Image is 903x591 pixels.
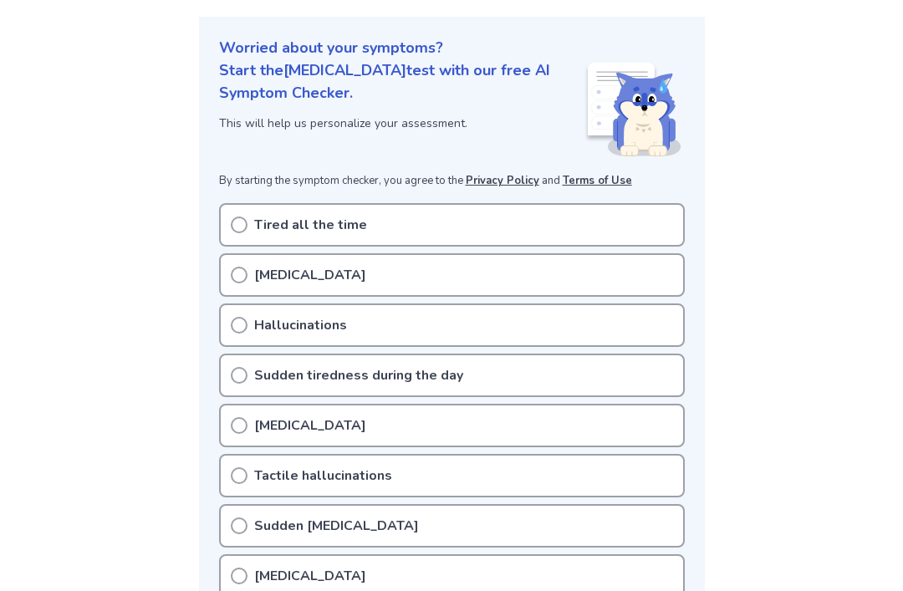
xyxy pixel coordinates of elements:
p: Sudden tiredness during the day [254,365,463,385]
p: [MEDICAL_DATA] [254,566,366,586]
p: Hallucinations [254,315,347,335]
p: Tactile hallucinations [254,466,392,486]
p: Worried about your symptoms? [219,37,685,59]
img: Shiba [584,63,681,156]
p: Sudden [MEDICAL_DATA] [254,516,419,536]
a: Terms of Use [563,173,632,188]
p: [MEDICAL_DATA] [254,265,366,285]
p: [MEDICAL_DATA] [254,415,366,436]
a: Privacy Policy [466,173,539,188]
p: Tired all the time [254,215,367,235]
p: By starting the symptom checker, you agree to the and [219,173,685,190]
p: This will help us personalize your assessment. [219,115,584,132]
p: Start the [MEDICAL_DATA] test with our free AI Symptom Checker. [219,59,584,104]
